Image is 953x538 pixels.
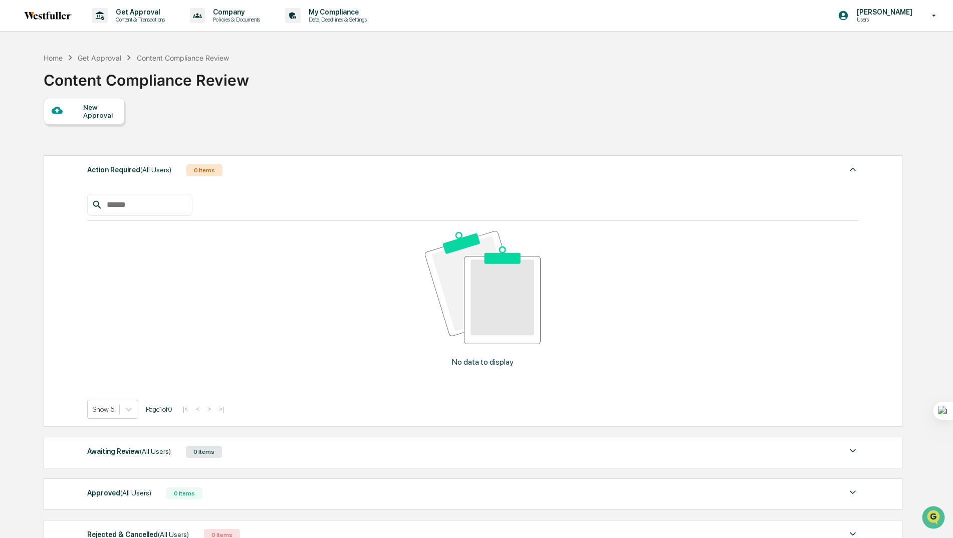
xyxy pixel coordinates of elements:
[205,16,265,23] p: Policies & Documents
[87,163,171,176] div: Action Required
[87,486,151,499] div: Approved
[83,126,124,136] span: Attestations
[6,141,67,159] a: 🔎Data Lookup
[10,21,182,37] p: How can we help?
[847,486,859,498] img: caret
[108,16,170,23] p: Content & Transactions
[73,127,81,135] div: 🗄️
[120,489,151,497] span: (All Users)
[83,103,117,119] div: New Approval
[921,505,948,532] iframe: Open customer support
[847,163,859,175] img: caret
[186,164,222,176] div: 0 Items
[69,122,128,140] a: 🗄️Attestations
[34,87,127,95] div: We're available if you need us!
[24,12,72,20] img: logo
[137,54,229,62] div: Content Compliance Review
[10,127,18,135] div: 🖐️
[34,77,164,87] div: Start new chat
[847,445,859,457] img: caret
[108,8,170,16] p: Get Approval
[10,77,28,95] img: 1746055101610-c473b297-6a78-478c-a979-82029cc54cd1
[849,8,917,16] p: [PERSON_NAME]
[205,8,265,16] p: Company
[20,126,65,136] span: Preclearance
[166,487,202,499] div: 0 Items
[425,231,541,344] img: No data
[452,357,514,367] p: No data to display
[204,405,214,413] button: >
[170,80,182,92] button: Start new chat
[100,170,121,177] span: Pylon
[10,146,18,154] div: 🔎
[186,446,222,458] div: 0 Items
[71,169,121,177] a: Powered byPylon
[20,145,63,155] span: Data Lookup
[193,405,203,413] button: <
[140,166,171,174] span: (All Users)
[140,447,171,455] span: (All Users)
[215,405,227,413] button: >|
[301,16,372,23] p: Data, Deadlines & Settings
[146,405,172,413] span: Page 1 of 0
[180,405,191,413] button: |<
[87,445,171,458] div: Awaiting Review
[78,54,121,62] div: Get Approval
[44,54,63,62] div: Home
[849,16,917,23] p: Users
[301,8,372,16] p: My Compliance
[6,122,69,140] a: 🖐️Preclearance
[44,63,249,89] div: Content Compliance Review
